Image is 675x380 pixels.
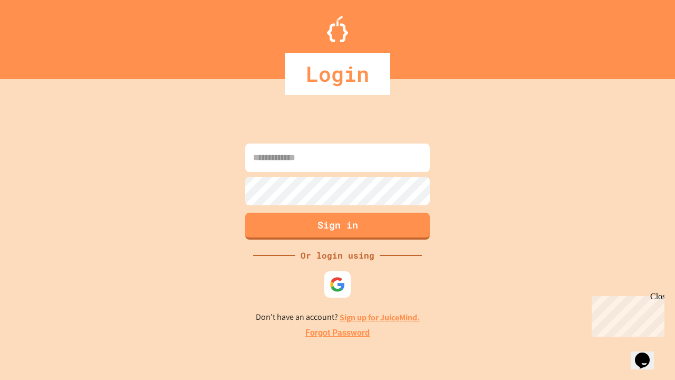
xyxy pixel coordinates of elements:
a: Forgot Password [305,327,370,339]
iframe: chat widget [631,338,664,369]
p: Don't have an account? [256,311,420,324]
img: Logo.svg [327,16,348,42]
div: Login [285,53,390,95]
div: Chat with us now!Close [4,4,73,67]
button: Sign in [245,213,430,240]
a: Sign up for JuiceMind. [340,312,420,323]
img: google-icon.svg [330,277,345,292]
iframe: chat widget [587,292,664,337]
div: Or login using [295,249,380,262]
